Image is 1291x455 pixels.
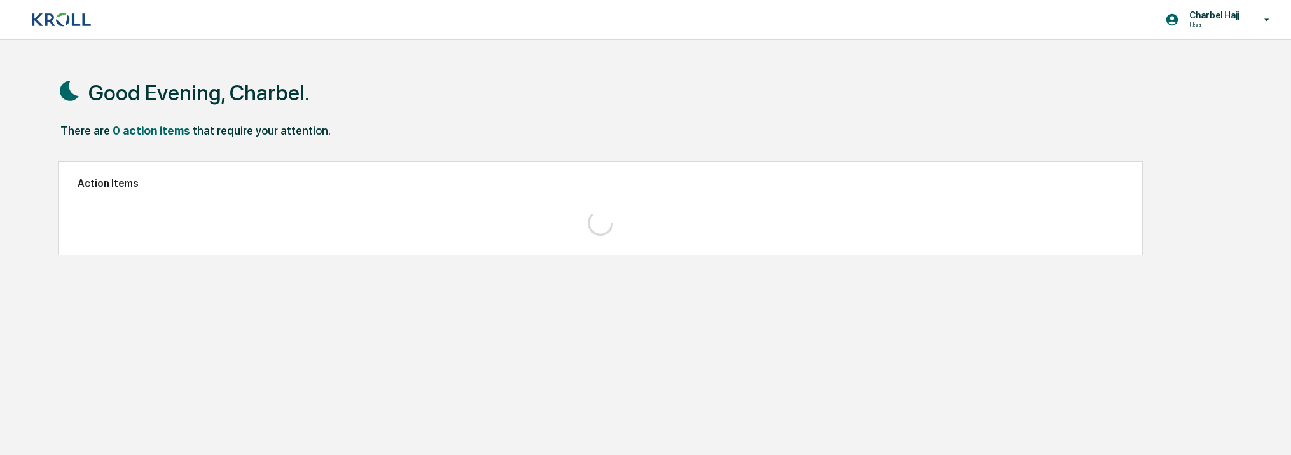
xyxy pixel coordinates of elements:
[78,177,1123,189] h2: Action Items
[1179,20,1246,29] p: User
[193,124,331,137] div: that require your attention.
[113,124,190,137] div: 0 action items
[60,124,110,137] div: There are
[1179,10,1246,20] p: Charbel Hajj
[88,80,310,105] h1: Good Evening, Charbel.
[31,12,92,27] img: logo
